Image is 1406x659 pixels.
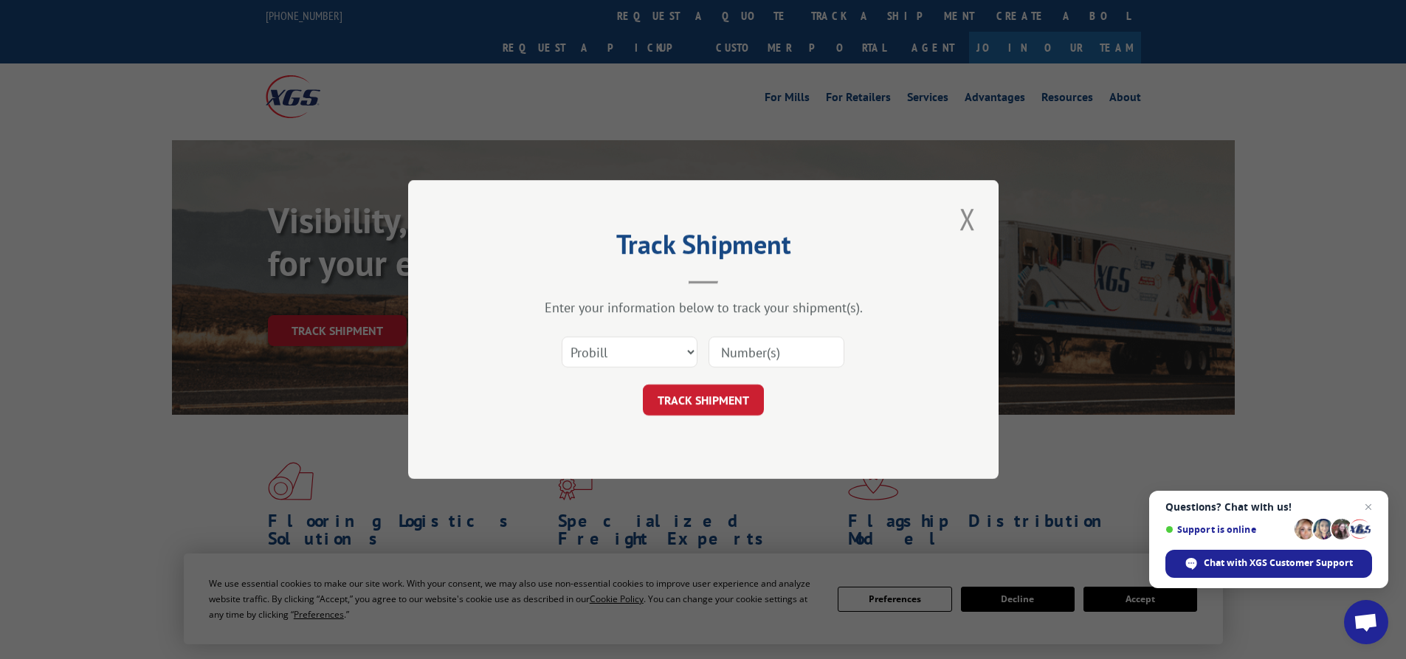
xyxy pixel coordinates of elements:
[482,234,925,262] h2: Track Shipment
[709,337,844,368] input: Number(s)
[643,384,764,415] button: TRACK SHIPMENT
[1165,524,1289,535] span: Support is online
[482,299,925,316] div: Enter your information below to track your shipment(s).
[1344,600,1388,644] a: Open chat
[1204,556,1353,570] span: Chat with XGS Customer Support
[955,199,980,239] button: Close modal
[1165,501,1372,513] span: Questions? Chat with us!
[1165,550,1372,578] span: Chat with XGS Customer Support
